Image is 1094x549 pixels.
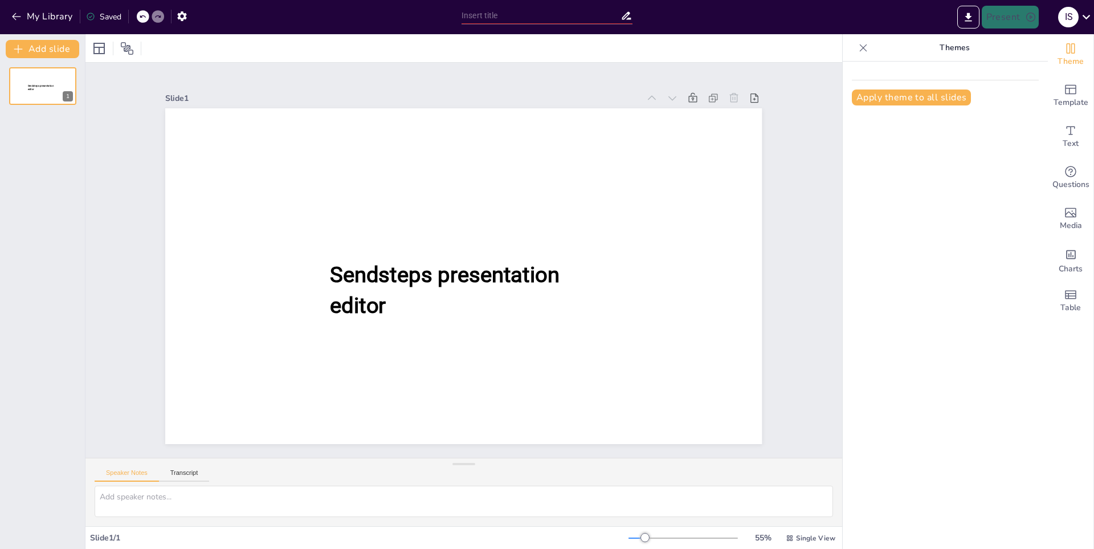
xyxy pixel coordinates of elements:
button: Apply theme to all slides [852,90,971,105]
div: Add charts and graphs [1048,239,1093,280]
div: Slide 1 / 1 [90,532,628,543]
div: 55 % [749,532,777,543]
div: Sendsteps presentation editor1 [9,67,76,105]
div: Change the overall theme [1048,34,1093,75]
input: Insert title [462,7,621,24]
span: Table [1060,302,1081,314]
span: Questions [1052,178,1089,191]
div: 1 [63,91,73,101]
span: Template [1054,96,1088,109]
div: Add a table [1048,280,1093,322]
div: Slide 1 [165,93,639,104]
div: Layout [90,39,108,58]
button: I S [1058,6,1079,29]
div: Add images, graphics, shapes or video [1048,198,1093,239]
span: Theme [1058,55,1084,68]
div: Saved [86,11,121,22]
span: Sendsteps presentation editor [28,84,54,91]
button: Add slide [6,40,79,58]
span: Text [1063,137,1079,150]
button: Transcript [159,469,210,482]
button: Export to PowerPoint [957,6,979,29]
button: Speaker Notes [95,469,159,482]
span: Single View [796,534,835,543]
div: I S [1058,7,1079,27]
button: Present [982,6,1039,29]
div: Add ready made slides [1048,75,1093,116]
button: My Library [9,7,77,26]
div: Add text boxes [1048,116,1093,157]
span: Position [120,42,134,55]
span: Charts [1059,263,1083,275]
span: Media [1060,219,1082,232]
span: Sendsteps presentation editor [330,262,560,318]
div: Get real-time input from your audience [1048,157,1093,198]
p: Themes [872,34,1036,62]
